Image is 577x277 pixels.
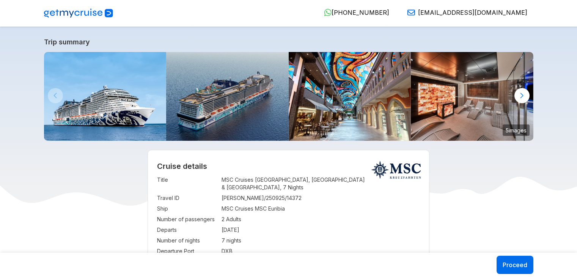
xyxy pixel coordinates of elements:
[222,235,420,246] td: 7 nights
[407,9,415,16] img: Email
[157,214,218,225] td: Number of passengers
[401,9,527,16] a: [EMAIL_ADDRESS][DOMAIN_NAME]
[157,162,420,171] h2: Cruise details
[411,52,533,141] img: msc-euribia-msc-aurea-spa.jpg
[418,9,527,16] span: [EMAIL_ADDRESS][DOMAIN_NAME]
[222,225,420,235] td: [DATE]
[157,235,218,246] td: Number of nights
[332,9,389,16] span: [PHONE_NUMBER]
[218,246,222,257] td: :
[218,175,222,193] td: :
[218,193,222,203] td: :
[157,175,218,193] td: Title
[324,9,332,16] img: WhatsApp
[222,193,420,203] td: [PERSON_NAME]/250925/14372
[222,246,420,257] td: DXB
[222,203,420,214] td: MSC Cruises MSC Euribia
[218,225,222,235] td: :
[157,203,218,214] td: Ship
[157,225,218,235] td: Departs
[218,235,222,246] td: :
[44,52,167,141] img: 3.-MSC-EURIBIA.jpg
[218,214,222,225] td: :
[44,38,533,46] a: Trip summary
[218,203,222,214] td: :
[166,52,289,141] img: b9ac817bb67756416f3ab6da6968c64a.jpeg
[289,52,411,141] img: msc-euribia-galleria.jpg
[318,9,389,16] a: [PHONE_NUMBER]
[497,256,533,274] button: Proceed
[503,124,530,136] small: 5 images
[157,193,218,203] td: Travel ID
[222,214,420,225] td: 2 Adults
[222,175,420,193] td: MSC Cruises [GEOGRAPHIC_DATA], [GEOGRAPHIC_DATA] & [GEOGRAPHIC_DATA], 7 Nights
[157,246,218,257] td: Departure Port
